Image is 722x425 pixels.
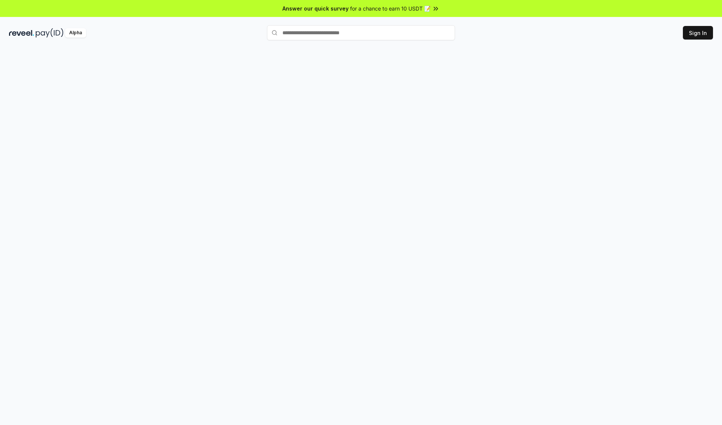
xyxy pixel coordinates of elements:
button: Sign In [683,26,713,40]
img: pay_id [36,28,64,38]
div: Alpha [65,28,86,38]
span: Answer our quick survey [282,5,349,12]
img: reveel_dark [9,28,34,38]
span: for a chance to earn 10 USDT 📝 [350,5,431,12]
